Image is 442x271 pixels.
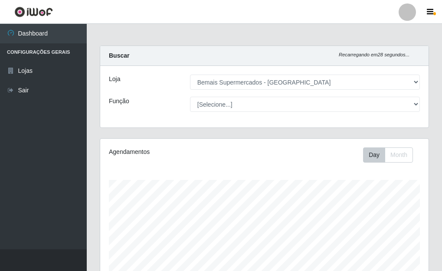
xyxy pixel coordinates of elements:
img: CoreUI Logo [14,7,53,17]
div: First group [363,147,413,163]
label: Função [109,97,129,106]
strong: Buscar [109,52,129,59]
label: Loja [109,75,120,84]
button: Month [385,147,413,163]
div: Toolbar with button groups [363,147,420,163]
i: Recarregando em 28 segundos... [339,52,409,57]
button: Day [363,147,385,163]
div: Agendamentos [109,147,231,157]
